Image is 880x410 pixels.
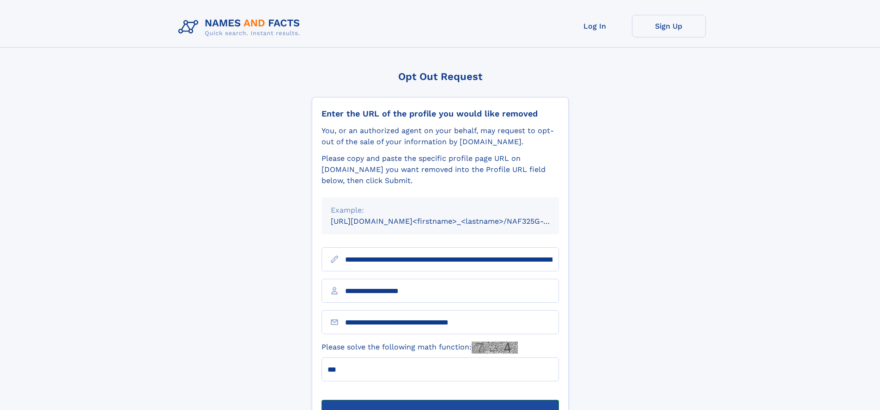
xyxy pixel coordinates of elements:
[632,15,706,37] a: Sign Up
[322,109,559,119] div: Enter the URL of the profile you would like removed
[322,153,559,186] div: Please copy and paste the specific profile page URL on [DOMAIN_NAME] you want removed into the Pr...
[331,217,577,226] small: [URL][DOMAIN_NAME]<firstname>_<lastname>/NAF325G-xxxxxxxx
[312,71,569,82] div: Opt Out Request
[558,15,632,37] a: Log In
[322,125,559,147] div: You, or an authorized agent on your behalf, may request to opt-out of the sale of your informatio...
[331,205,550,216] div: Example:
[322,342,518,354] label: Please solve the following math function:
[175,15,308,40] img: Logo Names and Facts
